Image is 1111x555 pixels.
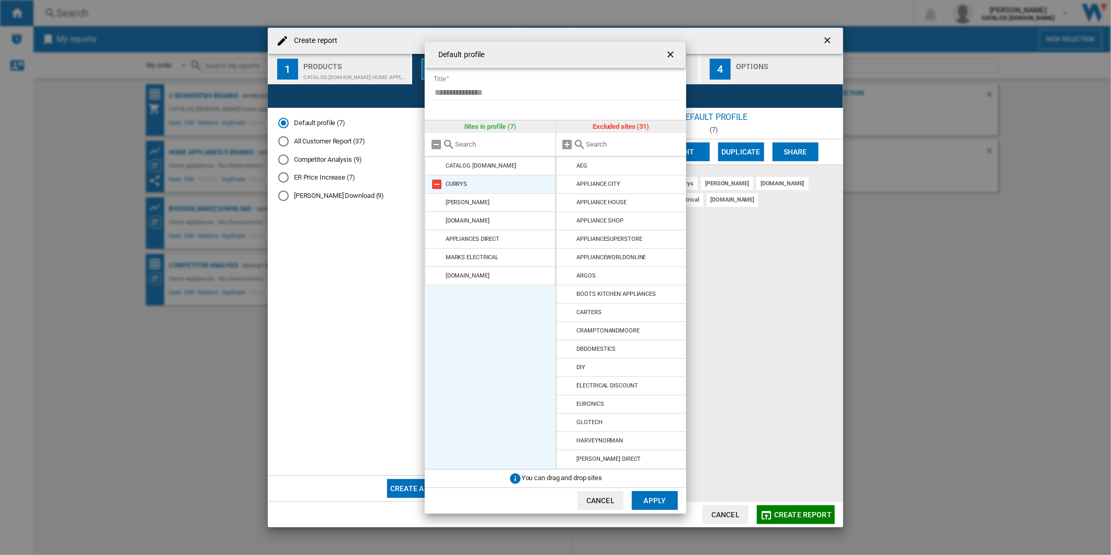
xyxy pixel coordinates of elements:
div: Sites in profile (7) [425,120,555,133]
div: MARKS ELECTRICAL [446,254,498,261]
div: Excluded sites (31) [556,120,687,133]
div: ARGOS [576,272,596,279]
div: GLOTECH [576,419,602,426]
div: BOOTS KITCHEN APPLIANCES [576,291,656,297]
h4: Default profile [433,50,485,60]
div: APPLIANCES DIRECT [446,236,500,242]
md-icon: Add all [561,138,574,151]
div: APPLIANCE HOUSE [576,199,627,206]
div: HARVEYNORMAN [576,437,623,444]
div: CATALOG [DOMAIN_NAME] [446,162,516,169]
div: CARTERS [576,309,601,316]
div: [DOMAIN_NAME] [446,272,490,279]
div: AEG [576,162,587,169]
div: EURONICS [576,401,604,407]
div: APPLIANCEWORLDONLINE [576,254,646,261]
button: Apply [632,491,678,510]
div: [PERSON_NAME] [446,199,490,206]
div: APPLIANCE SHOP [576,217,623,224]
span: You can drag and drop sites [522,474,602,482]
div: CRAMPTONANDMOORE [576,327,639,334]
input: Search [586,140,682,148]
div: DBDOMESTICS [576,346,616,352]
div: ELECTRICAL DISCOUNT [576,382,638,389]
md-icon: Remove all [430,138,443,151]
button: getI18NText('BUTTONS.CLOSE_DIALOG') [661,45,682,65]
button: Cancel [577,491,623,510]
ng-md-icon: getI18NText('BUTTONS.CLOSE_DIALOG') [665,49,678,62]
div: DIY [576,364,585,371]
input: Search [455,140,550,148]
div: [DOMAIN_NAME] [446,217,490,224]
div: [PERSON_NAME] DIRECT [576,456,641,462]
div: CURRYS [446,181,467,187]
div: APPLIANCE CITY [576,181,620,187]
div: APPLIANCESUPERSTORE [576,236,642,242]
